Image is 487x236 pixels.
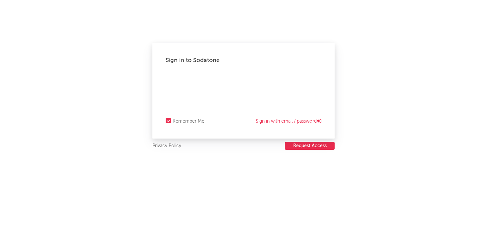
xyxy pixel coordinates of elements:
a: Privacy Policy [152,142,181,150]
button: Request Access [285,142,335,150]
div: Sign in to Sodatone [166,56,321,64]
a: Sign in with email / password [256,117,321,125]
div: Remember Me [173,117,204,125]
